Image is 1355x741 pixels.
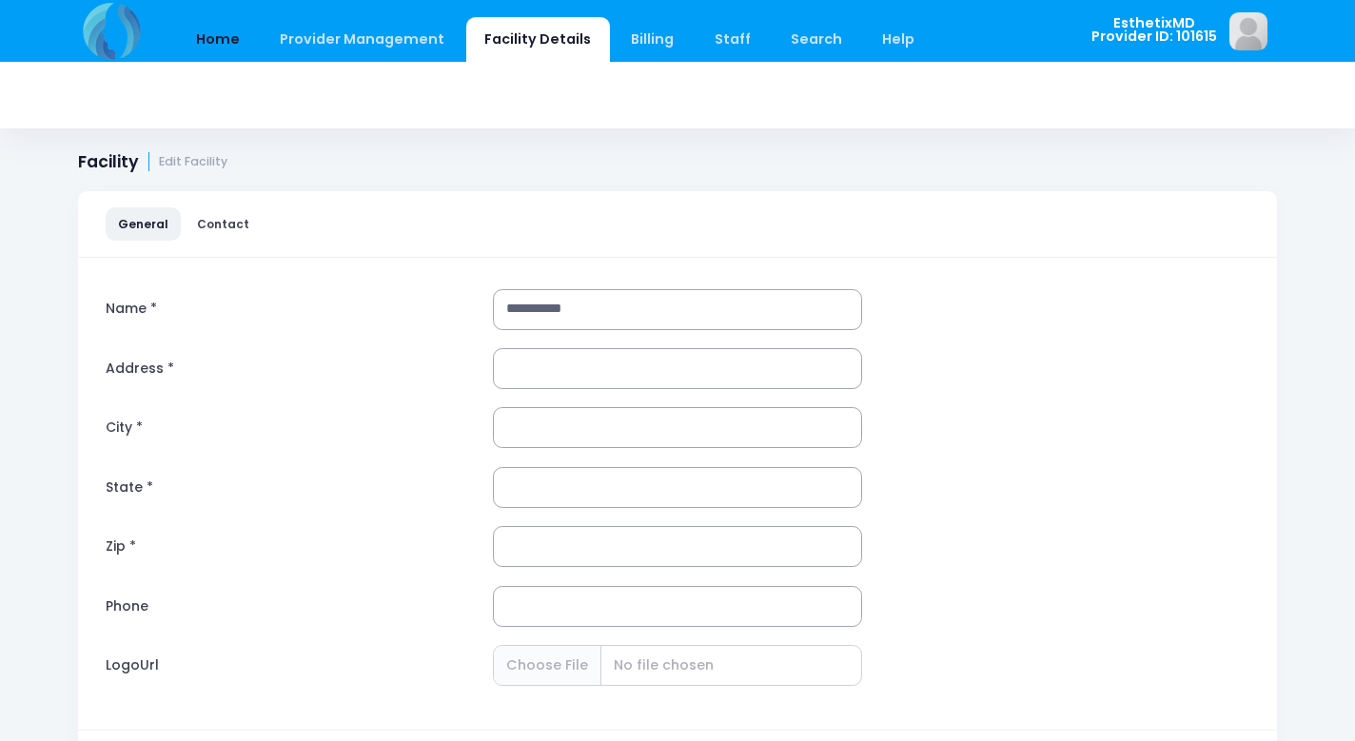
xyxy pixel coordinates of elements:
[613,17,693,62] a: Billing
[97,467,484,508] label: State *
[1091,16,1217,44] span: EsthetixMD Provider ID: 101615
[97,348,484,389] label: Address *
[696,17,769,62] a: Staff
[97,526,484,567] label: Zip *
[864,17,933,62] a: Help
[159,155,227,169] small: Edit Facility
[106,207,181,240] a: General
[177,17,258,62] a: Home
[78,152,227,172] h1: Facility
[97,289,484,330] label: Name *
[97,645,484,686] label: LogoUrl
[97,407,484,448] label: City *
[261,17,462,62] a: Provider Management
[97,586,484,627] label: Phone
[466,17,610,62] a: Facility Details
[772,17,860,62] a: Search
[1229,12,1267,50] img: image
[185,207,262,240] a: Contact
